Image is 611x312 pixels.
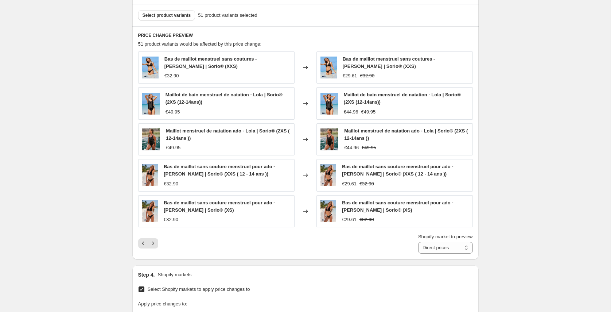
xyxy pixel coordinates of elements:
span: €29.61 [343,73,357,78]
span: Select product variants [143,12,191,18]
img: bas-maillot-menstruel-ados-nina-plage_80x.webp [320,200,336,222]
span: €49.95 [166,145,180,150]
img: maillot-menstruel-lola-noir-adolescente_80x.webp [142,128,160,150]
span: €49.95 [362,145,376,150]
h6: PRICE CHANGE PREVIEW [138,32,473,38]
img: bas-maillot-menstruel-ados-nina-plage_80x.webp [320,164,336,186]
span: €49.95 [361,109,376,115]
span: Shopify market to preview [418,234,473,239]
img: bas-maillot-menstruel-sans-coutures-nina_80x.webp [320,57,337,78]
span: 51 product variants selected [198,12,257,19]
nav: Pagination [138,238,158,249]
h2: Step 4. [138,271,155,278]
span: €32.90 [359,181,374,186]
span: Bas de maillot sans couture menstruel pour ado - [PERSON_NAME] | Sorio® (XS) [342,200,454,213]
span: €32.90 [164,73,179,78]
span: Maillot menstruel de natation ado - Lola | Sorio® (2XS ( 12-14ans )) [344,128,468,141]
img: bas-maillot-menstruel-sans-coutures-nina_80x.webp [142,57,159,78]
span: €49.95 [166,109,180,115]
span: Bas de maillot sans couture menstruel pour ado - [PERSON_NAME] | Sorio® (XXS ( 12 - 14 ans )) [164,164,275,177]
button: Next [148,238,158,249]
span: €29.61 [342,217,357,222]
span: €44.96 [344,145,359,150]
span: €32.90 [359,217,374,222]
span: Maillot menstruel de natation ado - Lola | Sorio® (2XS ( 12-14ans )) [166,128,289,141]
span: Bas de maillot menstruel sans coutures - [PERSON_NAME] | Sorio® (XXS) [343,56,435,69]
img: bas-maillot-menstruel-ados-nina-plage_80x.webp [142,200,158,222]
span: Select Shopify markets to apply price changes to [148,286,250,292]
img: lola-maillot-menstruel-natation-plage-femme_80x.webp [142,93,160,115]
span: €32.90 [164,181,178,186]
span: €32.90 [360,73,375,78]
p: Shopify markets [157,271,191,278]
span: €29.61 [342,181,357,186]
span: Apply price changes to: [138,301,187,307]
img: bas-maillot-menstruel-ados-nina-plage_80x.webp [142,164,158,186]
img: maillot-menstruel-lola-noir-adolescente_80x.webp [320,128,339,150]
span: Maillot de bain menstruel de natation - Lola | Sorio® (2XS (12-14ans)) [344,92,461,105]
button: Select product variants [138,10,195,20]
span: Bas de maillot sans couture menstruel pour ado - [PERSON_NAME] | Sorio® (XXS ( 12 - 14 ans )) [342,164,454,177]
span: €32.90 [164,217,178,222]
span: Bas de maillot sans couture menstruel pour ado - [PERSON_NAME] | Sorio® (XS) [164,200,275,213]
button: Previous [138,238,148,249]
span: 51 product variants would be affected by this price change: [138,41,262,47]
img: lola-maillot-menstruel-natation-plage-femme_80x.webp [320,93,338,115]
span: Maillot de bain menstruel de natation - Lola | Sorio® (2XS (12-14ans)) [166,92,283,105]
span: Bas de maillot menstruel sans coutures - [PERSON_NAME] | Sorio® (XXS) [164,56,257,69]
span: €44.96 [344,109,358,115]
